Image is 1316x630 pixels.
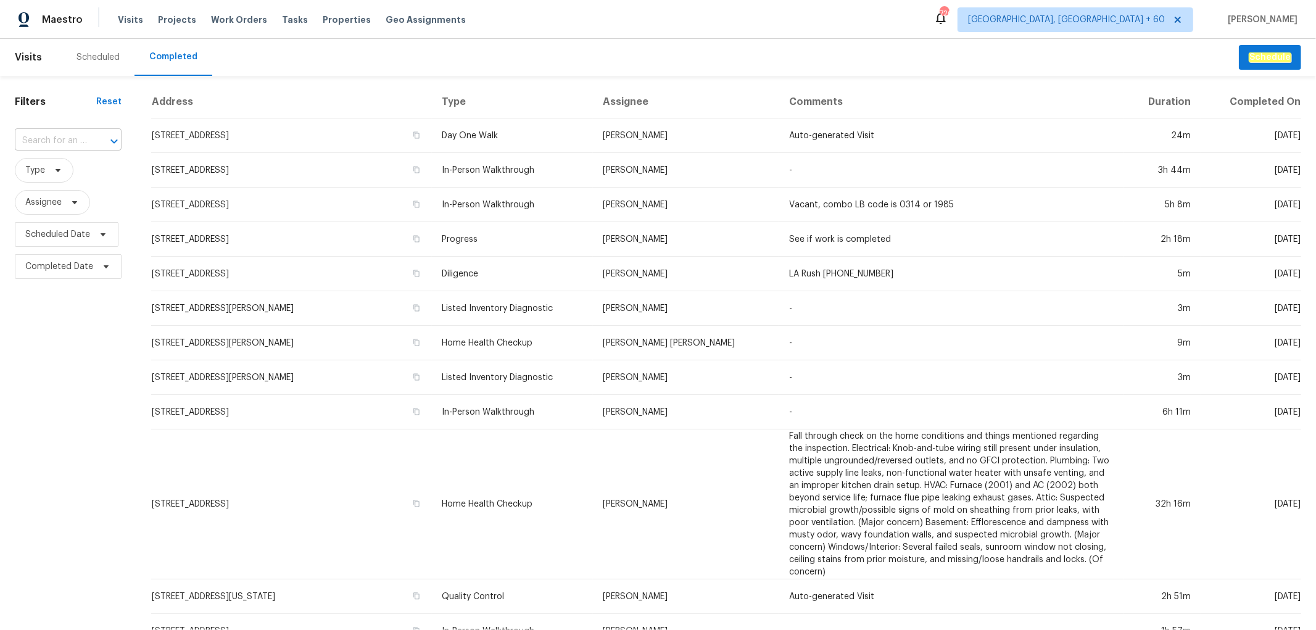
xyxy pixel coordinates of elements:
[432,118,593,153] td: Day One Walk
[779,360,1124,395] td: -
[593,291,780,326] td: [PERSON_NAME]
[593,188,780,222] td: [PERSON_NAME]
[15,96,96,108] h1: Filters
[77,51,120,64] div: Scheduled
[149,51,197,63] div: Completed
[42,14,83,26] span: Maestro
[1223,14,1297,26] span: [PERSON_NAME]
[1239,45,1301,70] button: Schedule
[96,96,122,108] div: Reset
[432,257,593,291] td: Diligence
[432,360,593,395] td: Listed Inventory Diagnostic
[1124,222,1201,257] td: 2h 18m
[593,118,780,153] td: [PERSON_NAME]
[411,164,422,175] button: Copy Address
[593,360,780,395] td: [PERSON_NAME]
[25,196,62,209] span: Assignee
[432,153,593,188] td: In-Person Walkthrough
[593,257,780,291] td: [PERSON_NAME]
[779,579,1124,614] td: Auto-generated Visit
[432,429,593,579] td: Home Health Checkup
[1201,579,1301,614] td: [DATE]
[432,579,593,614] td: Quality Control
[151,360,432,395] td: [STREET_ADDRESS][PERSON_NAME]
[411,591,422,602] button: Copy Address
[15,44,42,71] span: Visits
[411,233,422,244] button: Copy Address
[593,326,780,360] td: [PERSON_NAME] [PERSON_NAME]
[1201,118,1301,153] td: [DATE]
[118,14,143,26] span: Visits
[1201,257,1301,291] td: [DATE]
[411,130,422,141] button: Copy Address
[779,291,1124,326] td: -
[432,188,593,222] td: In-Person Walkthrough
[25,260,93,273] span: Completed Date
[1124,360,1201,395] td: 3m
[151,579,432,614] td: [STREET_ADDRESS][US_STATE]
[1201,153,1301,188] td: [DATE]
[593,222,780,257] td: [PERSON_NAME]
[151,86,432,118] th: Address
[15,131,87,151] input: Search for an address...
[151,188,432,222] td: [STREET_ADDRESS]
[411,199,422,210] button: Copy Address
[1201,326,1301,360] td: [DATE]
[323,14,371,26] span: Properties
[1124,257,1201,291] td: 5m
[411,406,422,417] button: Copy Address
[151,257,432,291] td: [STREET_ADDRESS]
[411,337,422,348] button: Copy Address
[106,133,123,150] button: Open
[411,268,422,279] button: Copy Address
[779,222,1124,257] td: See if work is completed
[1124,395,1201,429] td: 6h 11m
[211,14,267,26] span: Work Orders
[968,14,1165,26] span: [GEOGRAPHIC_DATA], [GEOGRAPHIC_DATA] + 60
[779,326,1124,360] td: -
[1124,429,1201,579] td: 32h 16m
[1201,429,1301,579] td: [DATE]
[593,395,780,429] td: [PERSON_NAME]
[151,153,432,188] td: [STREET_ADDRESS]
[25,164,45,176] span: Type
[25,228,90,241] span: Scheduled Date
[1201,291,1301,326] td: [DATE]
[151,326,432,360] td: [STREET_ADDRESS][PERSON_NAME]
[1249,52,1291,62] em: Schedule
[151,222,432,257] td: [STREET_ADDRESS]
[779,257,1124,291] td: LA Rush [PHONE_NUMBER]
[151,429,432,579] td: [STREET_ADDRESS]
[411,371,422,383] button: Copy Address
[432,86,593,118] th: Type
[593,429,780,579] td: [PERSON_NAME]
[282,15,308,24] span: Tasks
[432,291,593,326] td: Listed Inventory Diagnostic
[1124,291,1201,326] td: 3m
[432,326,593,360] td: Home Health Checkup
[1201,360,1301,395] td: [DATE]
[779,395,1124,429] td: -
[151,395,432,429] td: [STREET_ADDRESS]
[779,429,1124,579] td: Fall through check on the home conditions and things mentioned regarding the inspection. Electric...
[779,153,1124,188] td: -
[779,118,1124,153] td: Auto-generated Visit
[1124,188,1201,222] td: 5h 8m
[1124,86,1201,118] th: Duration
[1201,86,1301,118] th: Completed On
[411,302,422,313] button: Copy Address
[940,7,948,20] div: 720
[1201,222,1301,257] td: [DATE]
[1124,118,1201,153] td: 24m
[1124,579,1201,614] td: 2h 51m
[1124,326,1201,360] td: 9m
[432,222,593,257] td: Progress
[158,14,196,26] span: Projects
[432,395,593,429] td: In-Person Walkthrough
[411,498,422,509] button: Copy Address
[593,579,780,614] td: [PERSON_NAME]
[151,118,432,153] td: [STREET_ADDRESS]
[1201,395,1301,429] td: [DATE]
[1124,153,1201,188] td: 3h 44m
[779,86,1124,118] th: Comments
